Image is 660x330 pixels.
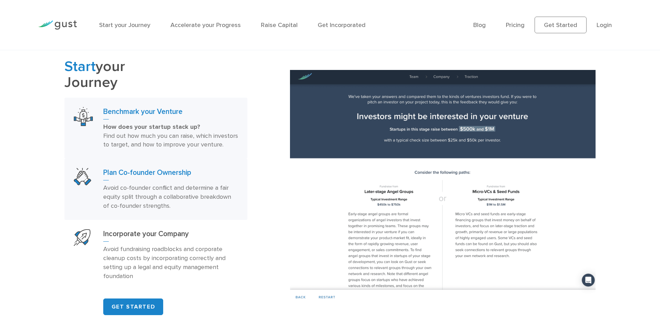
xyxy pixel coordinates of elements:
[103,298,163,315] a: GET STARTED
[170,21,241,29] a: Accelerate your Progress
[74,229,90,246] img: Start Your Company
[64,98,247,159] a: Benchmark Your VentureBenchmark your VentureHow does your startup stack up? Find out how much you...
[103,123,200,131] strong: How does your startup stack up?
[74,168,91,185] img: Plan Co Founder Ownership
[318,21,366,29] a: Get Incorporated
[64,220,247,290] a: Start Your CompanyIncorporate your CompanyAvoid fundraising roadblocks and corporate cleanup cost...
[103,107,238,119] h3: Benchmark your Venture
[74,107,93,126] img: Benchmark Your Venture
[535,17,587,33] a: Get Started
[103,229,238,242] h3: Incorporate your Company
[597,21,612,29] a: Login
[506,21,525,29] a: Pricing
[261,21,298,29] a: Raise Capital
[103,245,238,281] p: Avoid fundraising roadblocks and corporate cleanup costs by incorporating correctly and setting u...
[290,70,595,304] img: Benchmark your Venture
[103,132,238,149] span: Find out how much you can raise, which investors to target, and how to improve your venture.
[103,168,238,180] h3: Plan Co-founder Ownership
[473,21,486,29] a: Blog
[38,20,77,30] img: Gust Logo
[103,184,238,211] p: Avoid co-founder conflict and determine a fair equity split through a collaborative breakdown of ...
[64,58,96,75] span: Start
[64,159,247,220] a: Plan Co Founder OwnershipPlan Co-founder OwnershipAvoid co-founder conflict and determine a fair ...
[99,21,150,29] a: Start your Journey
[64,59,247,91] h2: your Journey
